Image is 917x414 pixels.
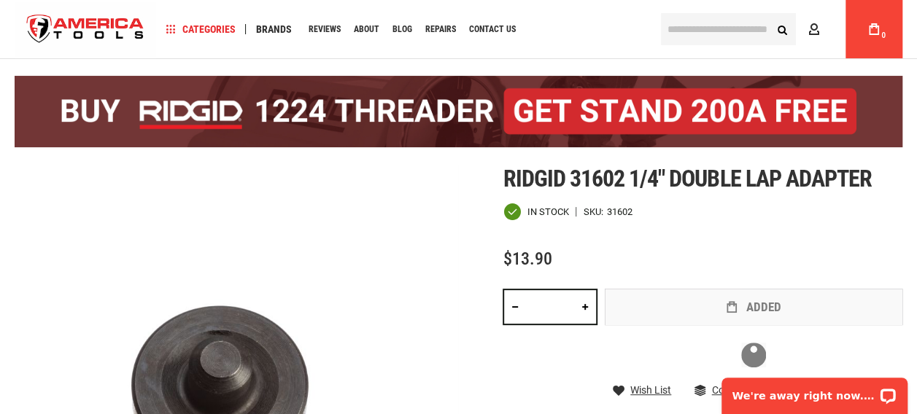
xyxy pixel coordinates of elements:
div: Availability [503,203,568,221]
button: Search [768,15,796,43]
span: Blog [392,25,412,34]
img: BOGO: Buy the RIDGID® 1224 Threader (26092), get the 92467 200A Stand FREE! [15,76,902,147]
strong: SKU [583,207,606,216]
a: store logo [15,2,156,57]
span: Wish List [630,385,671,395]
span: Repairs [425,25,456,34]
a: Brands [249,20,298,39]
a: Contact Us [463,20,522,39]
img: America Tools [15,2,156,57]
span: About [354,25,379,34]
a: Compare [694,383,753,397]
a: Reviews [302,20,347,39]
a: Repairs [419,20,463,39]
a: About [347,20,386,39]
a: Blog [386,20,419,39]
span: In stock [527,207,568,216]
span: Reviews [309,25,341,34]
span: Contact Us [469,25,516,34]
span: Ridgid 31602 1/4" double lap adapter [503,165,871,192]
span: Categories [166,24,236,34]
div: 31602 [606,207,632,216]
span: 0 [881,31,886,39]
a: Categories [159,20,242,39]
span: $13.90 [503,249,552,269]
a: Wish List [613,383,671,397]
span: Brands [256,24,292,34]
iframe: LiveChat chat widget [712,368,917,414]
